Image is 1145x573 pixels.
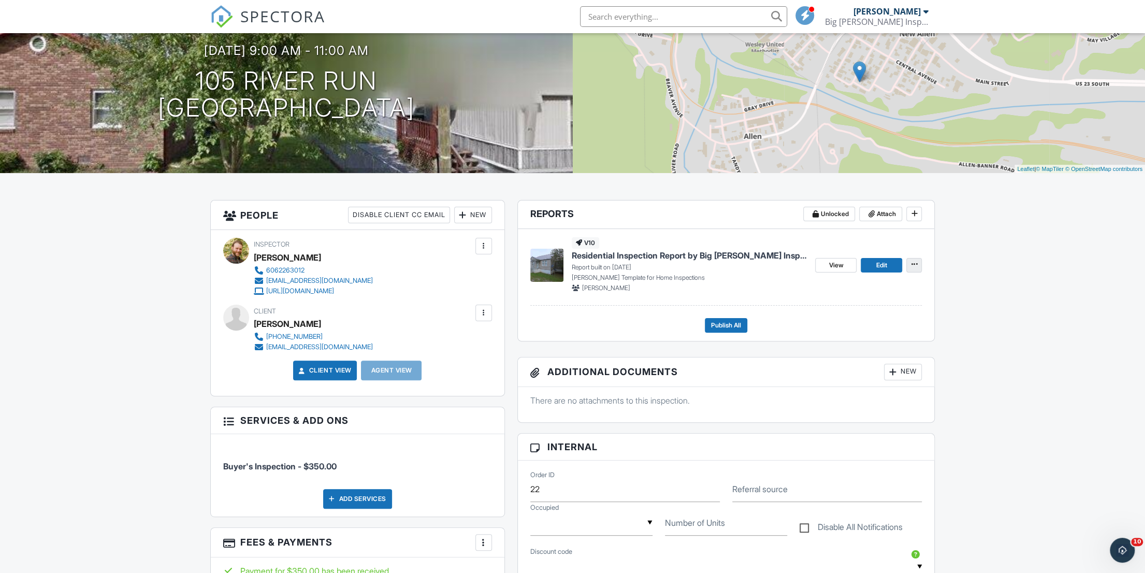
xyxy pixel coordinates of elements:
[323,489,392,509] div: Add Services
[530,547,572,556] label: Discount code
[884,364,922,380] div: New
[518,434,935,461] h3: Internal
[530,503,559,512] label: Occupied
[1017,166,1034,172] a: Leaflet
[853,6,921,17] div: [PERSON_NAME]
[825,17,929,27] div: Big Sandy Inspections
[254,250,321,265] div: [PERSON_NAME]
[254,286,373,296] a: [URL][DOMAIN_NAME]
[266,266,305,275] div: 6062263012
[665,517,725,528] label: Number of Units
[254,316,321,332] div: [PERSON_NAME]
[297,365,352,376] a: Client View
[530,470,555,480] label: Order ID
[158,67,415,122] h1: 105 River Run [GEOGRAPHIC_DATA]
[580,6,787,27] input: Search everything...
[211,528,504,557] h3: Fees & Payments
[254,307,276,315] span: Client
[518,357,935,387] h3: Additional Documents
[1065,166,1142,172] a: © OpenStreetMap contributors
[348,207,450,223] div: Disable Client CC Email
[266,287,334,295] div: [URL][DOMAIN_NAME]
[1110,538,1135,563] iframe: Intercom live chat
[210,14,325,36] a: SPECTORA
[223,442,492,480] li: Service: Buyer's Inspection
[210,5,233,28] img: The Best Home Inspection Software - Spectora
[254,240,289,248] span: Inspector
[254,342,373,352] a: [EMAIL_ADDRESS][DOMAIN_NAME]
[223,461,337,471] span: Buyer's Inspection - $350.00
[800,522,903,535] label: Disable All Notifications
[530,395,922,406] p: There are no attachments to this inspection.
[211,200,504,230] h3: People
[254,265,373,276] a: 6062263012
[254,276,373,286] a: [EMAIL_ADDRESS][DOMAIN_NAME]
[266,333,323,341] div: [PHONE_NUMBER]
[1131,538,1143,546] span: 10
[204,44,369,58] h3: [DATE] 9:00 am - 11:00 am
[1036,166,1064,172] a: © MapTiler
[254,332,373,342] a: [PHONE_NUMBER]
[240,5,325,27] span: SPECTORA
[211,407,504,434] h3: Services & Add ons
[266,277,373,285] div: [EMAIL_ADDRESS][DOMAIN_NAME]
[1014,165,1145,174] div: |
[454,207,492,223] div: New
[665,510,787,536] input: Number of Units
[732,483,788,495] label: Referral source
[266,343,373,351] div: [EMAIL_ADDRESS][DOMAIN_NAME]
